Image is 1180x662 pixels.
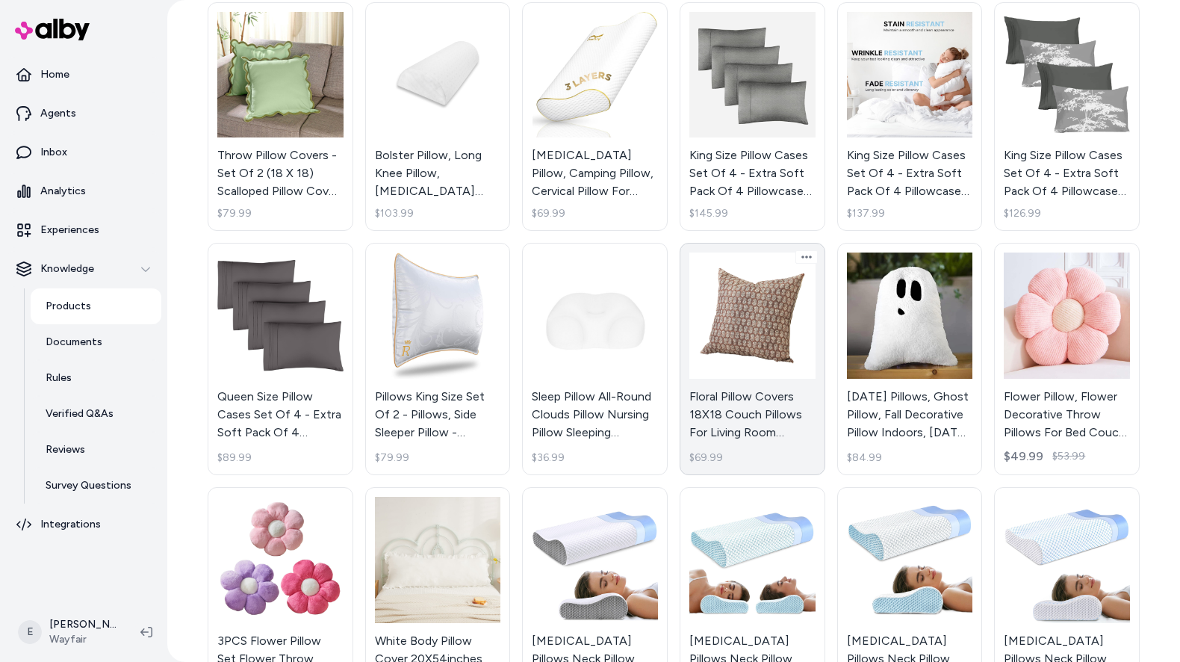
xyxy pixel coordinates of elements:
p: Experiences [40,223,99,238]
p: Documents [46,335,102,350]
button: E[PERSON_NAME]Wayfair [9,608,128,656]
p: Products [46,299,91,314]
a: Queen Size Pillow Cases Set Of 4 - Extra Soft Pack Of 4 Pillowcase Covers - Hotel Luxury Pillowca... [208,243,353,475]
p: Survey Questions [46,478,131,493]
a: Documents [31,324,161,360]
a: Survey Questions [31,468,161,504]
a: Floral Pillow Covers 18X18 Couch Pillows For Living Room Farmhouse Neutral Pillow Covers Decorati... [680,243,825,475]
a: King Size Pillow Cases Set Of 4 - Extra Soft Pack Of 4 Pillowcase Covers - Hotel Luxury Pillowcas... [994,2,1140,232]
a: Experiences [6,212,161,248]
a: Integrations [6,507,161,542]
img: alby Logo [15,19,90,40]
a: Agents [6,96,161,132]
a: Rules [31,360,161,396]
p: Agents [40,106,76,121]
p: Inbox [40,145,67,160]
a: Reviews [31,432,161,468]
p: [PERSON_NAME] [49,617,117,632]
a: Throw Pillow Covers - Set Of 2 (18 X 18) Scalloped Pillow Cover - Decorative Pillows Or Cute Outd... [208,2,353,232]
a: Analytics [6,173,161,209]
button: Knowledge [6,251,161,287]
span: E [18,620,42,644]
a: Halloween Pillows, Ghost Pillow, Fall Decorative Pillow Indoors, Halloween Decorative Throw Pillo... [837,243,983,475]
p: Knowledge [40,262,94,276]
a: Bolster Pillow, Long Knee Pillow, Memory Foam Half Moon Pillow - Used For Neck Pillow, Lumbar Pil... [365,2,511,232]
a: Products [31,288,161,324]
a: Sleep Pillow All-Round Clouds Pillow Nursing Pillow Sleeping Memory Foam Egg Shaped Pillows 3D Er... [522,243,668,475]
a: Memory Foam Pillow, Camping Pillow, Cervical Pillow For Neck Pain, Contour Pillow, Pillow For Nec... [522,2,668,232]
a: Inbox [6,134,161,170]
p: Reviews [46,442,85,457]
p: Home [40,67,69,82]
p: Rules [46,371,72,386]
span: Wayfair [49,632,117,647]
p: Analytics [40,184,86,199]
a: King Size Pillow Cases Set Of 4 - Extra Soft Pack Of 4 Pillowcases - Hotel Luxury Pillowcases - M... [680,2,825,232]
a: Flower Pillow, Flower Decorative Throw Pillows For Bed Couch, Cute Flower Shaped Plush Aesthetic ... [994,243,1140,475]
a: Home [6,57,161,93]
a: Pillows King Size Set Of 2 - Pillows, Side Sleeper Pillow - Adjustable Alternative Down Pillow, B... [365,243,511,475]
a: King Size Pillow Cases Set Of 4 - Extra Soft Pack Of 4 Pillowcase Covers - Hotel Luxury Pillowcas... [837,2,983,232]
a: Verified Q&As [31,396,161,432]
p: Verified Q&As [46,406,114,421]
p: Integrations [40,517,101,532]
